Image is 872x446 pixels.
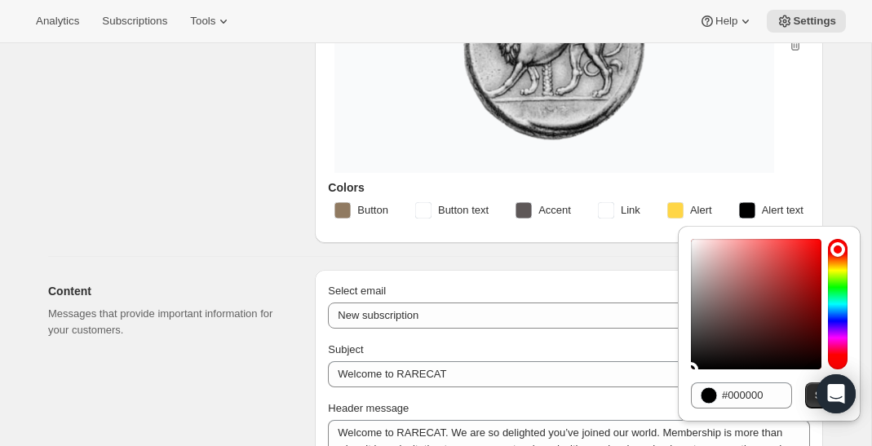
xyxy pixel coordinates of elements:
span: Subscriptions [102,15,167,28]
button: Subscriptions [92,10,177,33]
button: Button text [405,197,498,223]
span: Accent [538,202,571,219]
span: Select email [328,285,386,297]
span: Link [621,202,640,219]
span: Settings [793,15,836,28]
h2: Content [48,283,289,299]
button: Alert [657,197,722,223]
button: Analytics [26,10,89,33]
button: Settings [767,10,846,33]
span: Header message [328,402,409,414]
span: Button [357,202,388,219]
span: Button text [438,202,489,219]
button: Alert text [729,197,813,223]
button: Button [325,197,398,223]
button: Help [689,10,764,33]
span: Help [715,15,737,28]
button: Link [588,197,650,223]
button: Save [805,382,848,408]
span: Analytics [36,15,79,28]
span: Alert [690,202,712,219]
h3: Colors [328,179,810,196]
span: Tools [190,15,215,28]
span: Subject [328,343,363,355]
span: Save [815,389,838,402]
p: Messages that provide important information for your customers. [48,306,289,338]
button: Tools [180,10,241,33]
span: Alert text [762,202,803,219]
div: Open Intercom Messenger [817,374,856,413]
button: Accent [506,197,581,223]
